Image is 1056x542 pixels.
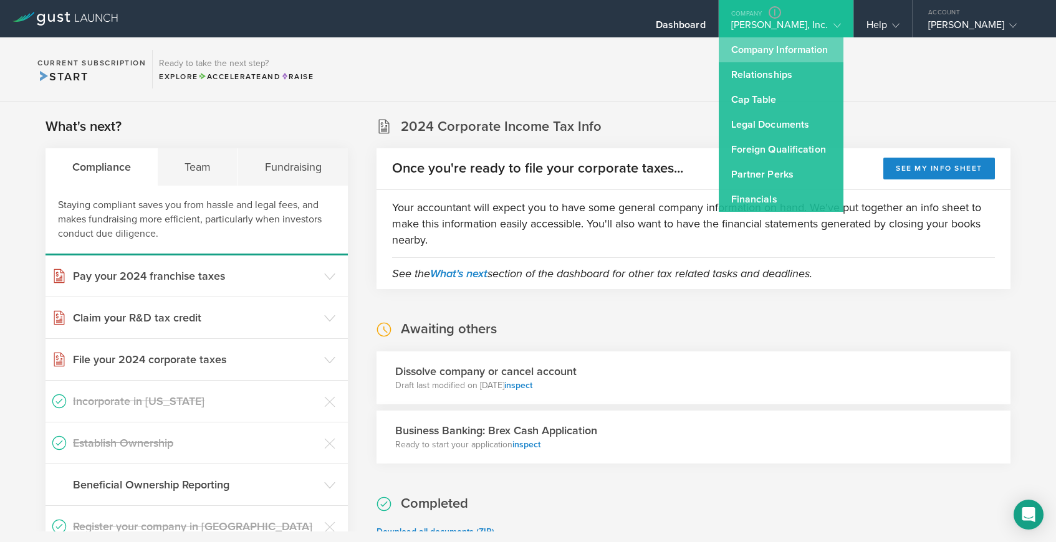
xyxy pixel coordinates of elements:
[392,267,812,280] em: See the section of the dashboard for other tax related tasks and deadlines.
[46,186,348,255] div: Staying compliant saves you from hassle and legal fees, and makes fundraising more efficient, par...
[392,199,995,248] p: Your accountant will expect you to have some general company information on hand. We've put toget...
[866,19,900,37] div: Help
[928,19,1034,37] div: [PERSON_NAME]
[504,380,532,391] a: inspect
[401,320,497,338] h2: Awaiting others
[73,268,318,284] h3: Pay your 2024 franchise taxes
[73,435,318,451] h3: Establish Ownership
[37,59,146,67] h2: Current Subscription
[73,310,318,326] h3: Claim your R&D tax credit
[512,439,540,450] a: inspect
[656,19,706,37] div: Dashboard
[198,72,281,81] span: and
[159,71,314,82] div: Explore
[73,477,318,493] h3: Beneficial Ownership Reporting
[37,70,88,83] span: Start
[395,379,577,392] p: Draft last modified on [DATE]
[401,495,468,513] h2: Completed
[238,148,348,186] div: Fundraising
[1014,500,1044,530] div: Open Intercom Messenger
[73,351,318,368] h3: File your 2024 corporate taxes
[152,50,320,88] div: Ready to take the next step?ExploreAccelerateandRaise
[198,72,262,81] span: Accelerate
[73,393,318,409] h3: Incorporate in [US_STATE]
[46,148,158,186] div: Compliance
[158,148,238,186] div: Team
[73,518,318,535] h3: Register your company in [GEOGRAPHIC_DATA]
[395,439,597,451] p: Ready to start your application
[392,159,683,178] h2: Once you're ready to file your corporate taxes...
[377,526,494,537] a: Download all documents (ZIP)
[731,19,841,37] div: [PERSON_NAME], Inc.
[159,59,314,68] h3: Ready to take the next step?
[281,72,314,81] span: Raise
[395,363,577,379] h3: Dissolve company or cancel account
[430,267,487,280] a: What's next
[883,158,995,179] button: See my info sheet
[395,422,597,439] h3: Business Banking: Brex Cash Application
[46,118,122,136] h2: What's next?
[401,118,602,136] h2: 2024 Corporate Income Tax Info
